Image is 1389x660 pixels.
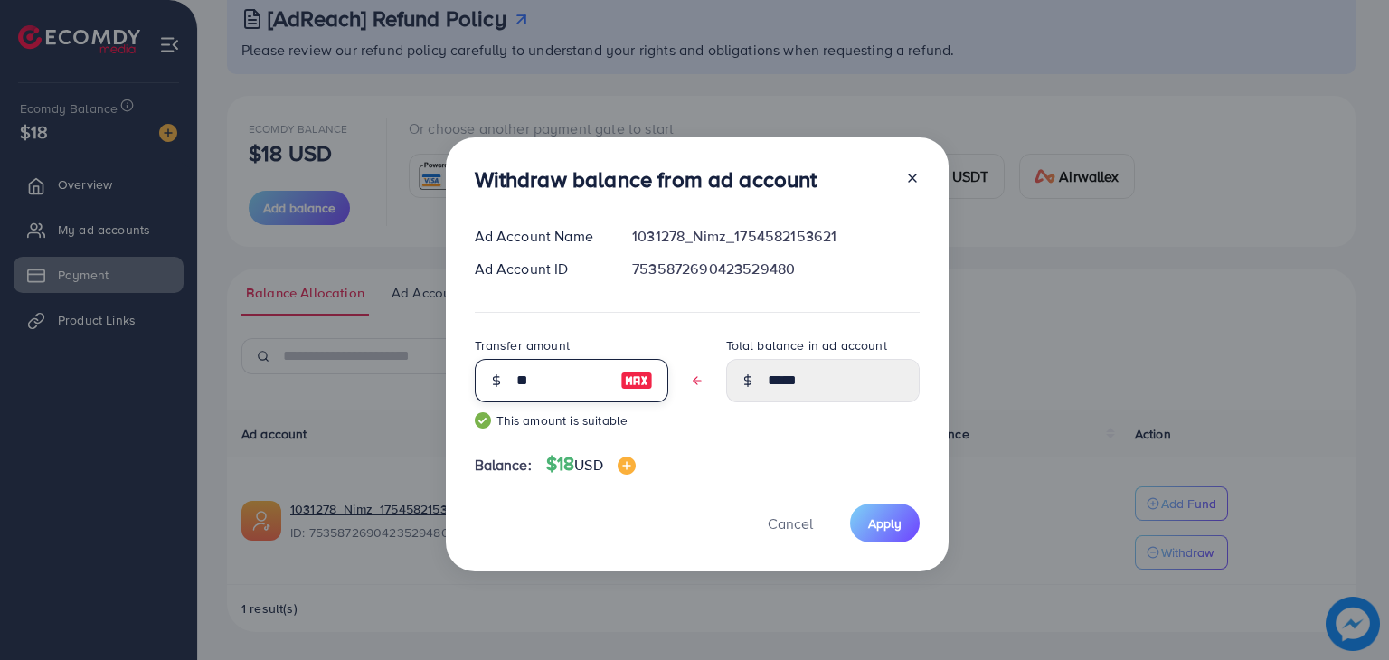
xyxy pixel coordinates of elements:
[745,504,836,542] button: Cancel
[850,504,920,542] button: Apply
[475,455,532,476] span: Balance:
[475,166,817,193] h3: Withdraw balance from ad account
[620,370,653,391] img: image
[460,259,619,279] div: Ad Account ID
[726,336,887,354] label: Total balance in ad account
[618,226,933,247] div: 1031278_Nimz_1754582153621
[475,336,570,354] label: Transfer amount
[618,259,933,279] div: 7535872690423529480
[618,457,636,475] img: image
[460,226,619,247] div: Ad Account Name
[475,411,668,429] small: This amount is suitable
[574,455,602,475] span: USD
[768,514,813,533] span: Cancel
[868,514,902,533] span: Apply
[475,412,491,429] img: guide
[546,453,636,476] h4: $18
